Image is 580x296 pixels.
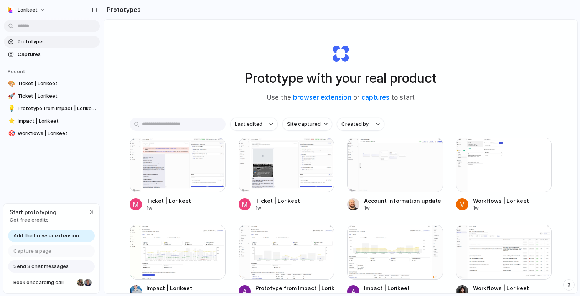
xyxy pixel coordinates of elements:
[18,80,97,87] span: Ticket | Lorikeet
[18,117,97,125] span: Impact | Lorikeet
[4,36,100,48] a: Prototypes
[282,118,332,131] button: Site captured
[7,92,15,100] button: 🚀
[473,197,529,205] div: Workflows | Lorikeet
[341,120,369,128] span: Created by
[4,78,100,89] a: 🎨Ticket | Lorikeet
[18,6,38,14] span: Lorikeet
[7,130,15,137] button: 🎯
[7,117,15,125] button: ⭐
[147,205,191,212] div: 1w
[8,68,25,74] span: Recent
[4,90,100,102] a: 🚀Ticket | Lorikeet
[147,197,191,205] div: Ticket | Lorikeet
[8,79,13,88] div: 🎨
[13,247,51,255] span: Capture a page
[8,117,13,125] div: ⭐
[255,205,300,212] div: 1w
[18,130,97,137] span: Workflows | Lorikeet
[456,138,552,212] a: Workflows | LorikeetWorkflows | Lorikeet1w
[18,105,97,112] span: Prototype from Impact | Lorikeet
[364,205,443,212] div: 1w
[364,284,410,292] div: Impact | Lorikeet
[364,197,443,205] div: Account information update | Lorikeet
[4,115,100,127] a: ⭐Impact | Lorikeet
[83,278,92,287] div: Christian Iacullo
[239,138,334,212] a: Ticket | LorikeetTicket | Lorikeet1w
[4,4,49,16] button: Lorikeet
[10,216,56,224] span: Get free credits
[13,279,74,286] span: Book onboarding call
[76,278,86,287] div: Nicole Kubica
[4,128,100,139] a: 🎯Workflows | Lorikeet
[8,92,13,100] div: 🚀
[7,80,15,87] button: 🎨
[235,120,262,128] span: Last edited
[473,205,529,212] div: 1w
[4,49,100,60] a: Captures
[347,138,443,212] a: Account information update | LorikeetAccount information update | Lorikeet1w
[7,105,15,112] button: 💡
[8,104,13,113] div: 💡
[18,38,97,46] span: Prototypes
[130,138,226,212] a: Ticket | LorikeetTicket | Lorikeet1w
[18,92,97,100] span: Ticket | Lorikeet
[245,68,437,88] h1: Prototype with your real product
[361,94,389,101] a: captures
[473,284,529,292] div: Workflows | Lorikeet
[147,284,192,292] div: Impact | Lorikeet
[10,208,56,216] span: Start prototyping
[287,120,321,128] span: Site captured
[337,118,384,131] button: Created by
[267,93,415,103] span: Use the or to start
[8,129,13,138] div: 🎯
[230,118,278,131] button: Last edited
[13,263,69,270] span: Send 3 chat messages
[4,103,100,114] a: 💡Prototype from Impact | Lorikeet
[8,276,95,289] a: Book onboarding call
[255,284,334,292] div: Prototype from Impact | Lorikeet
[13,232,79,240] span: Add the browser extension
[18,51,97,58] span: Captures
[104,5,141,14] h2: Prototypes
[293,94,351,101] a: browser extension
[255,197,300,205] div: Ticket | Lorikeet
[8,230,95,242] a: Add the browser extension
